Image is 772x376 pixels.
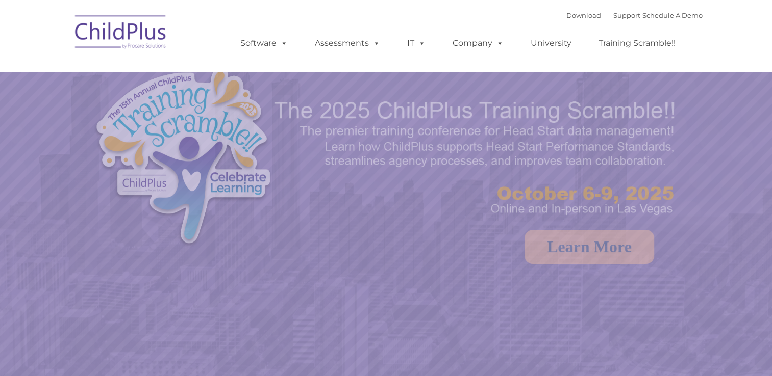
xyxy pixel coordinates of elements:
[566,11,601,19] a: Download
[442,33,514,53] a: Company
[305,33,390,53] a: Assessments
[520,33,582,53] a: University
[613,11,640,19] a: Support
[642,11,703,19] a: Schedule A Demo
[70,8,172,59] img: ChildPlus by Procare Solutions
[566,11,703,19] font: |
[230,33,298,53] a: Software
[525,230,654,264] a: Learn More
[588,33,686,53] a: Training Scramble!!
[397,33,436,53] a: IT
